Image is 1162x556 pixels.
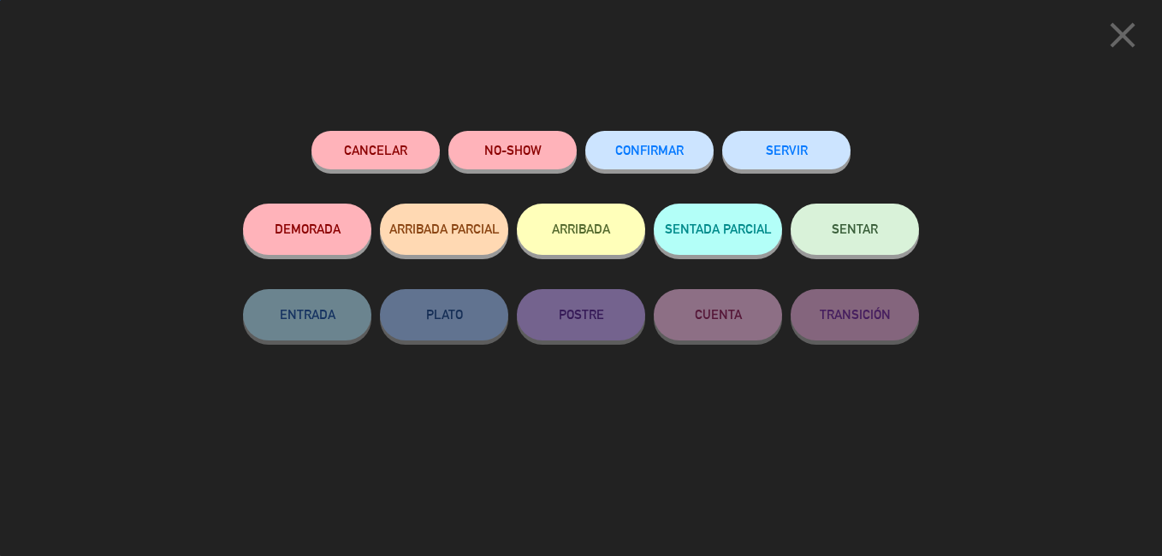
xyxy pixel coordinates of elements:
button: POSTRE [517,289,645,340]
button: NO-SHOW [448,131,577,169]
button: Cancelar [311,131,440,169]
button: ARRIBADA [517,204,645,255]
i: close [1101,14,1144,56]
button: TRANSICIÓN [791,289,919,340]
span: ARRIBADA PARCIAL [389,222,500,236]
button: SENTAR [791,204,919,255]
button: SERVIR [722,131,851,169]
button: ENTRADA [243,289,371,340]
button: CUENTA [654,289,782,340]
button: SENTADA PARCIAL [654,204,782,255]
span: SENTAR [832,222,878,236]
button: DEMORADA [243,204,371,255]
button: close [1096,13,1149,63]
span: CONFIRMAR [615,143,684,157]
button: PLATO [380,289,508,340]
button: CONFIRMAR [585,131,714,169]
button: ARRIBADA PARCIAL [380,204,508,255]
